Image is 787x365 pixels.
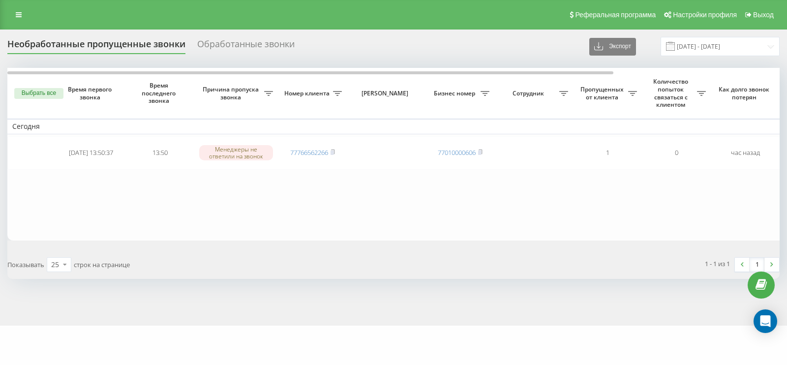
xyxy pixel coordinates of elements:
[754,309,777,333] div: Open Intercom Messenger
[125,136,194,170] td: 13:50
[642,136,711,170] td: 0
[74,260,130,269] span: строк на странице
[51,260,59,270] div: 25
[199,145,273,160] div: Менеджеры не ответили на звонок
[719,86,772,101] span: Как долго звонок потерян
[199,86,264,101] span: Причина пропуска звонка
[750,258,764,272] a: 1
[430,90,481,97] span: Бизнес номер
[438,148,476,157] a: 77010000606
[647,78,697,108] span: Количество попыток связаться с клиентом
[589,38,636,56] button: Экспорт
[7,260,44,269] span: Показывать
[673,11,737,19] span: Настройки профиля
[705,259,730,269] div: 1 - 1 из 1
[133,82,186,105] span: Время последнего звонка
[355,90,417,97] span: [PERSON_NAME]
[57,136,125,170] td: [DATE] 13:50:37
[575,11,656,19] span: Реферальная программа
[14,88,63,99] button: Выбрать все
[499,90,559,97] span: Сотрудник
[290,148,328,157] a: 77766562266
[711,136,780,170] td: час назад
[573,136,642,170] td: 1
[7,39,185,54] div: Необработанные пропущенные звонки
[578,86,628,101] span: Пропущенных от клиента
[753,11,774,19] span: Выход
[283,90,333,97] span: Номер клиента
[64,86,118,101] span: Время первого звонка
[197,39,295,54] div: Обработанные звонки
